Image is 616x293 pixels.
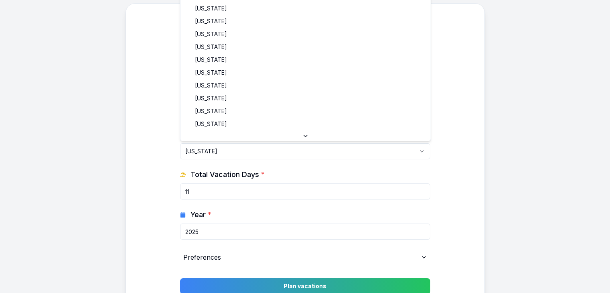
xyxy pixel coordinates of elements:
[195,30,227,38] span: [US_STATE]
[195,81,227,90] span: [US_STATE]
[195,94,227,102] span: [US_STATE]
[195,107,227,115] span: [US_STATE]
[195,69,227,77] span: [US_STATE]
[195,120,227,128] span: [US_STATE]
[195,17,227,25] span: [US_STATE]
[195,4,227,12] span: [US_STATE]
[195,56,227,64] span: [US_STATE]
[195,43,227,51] span: [US_STATE]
